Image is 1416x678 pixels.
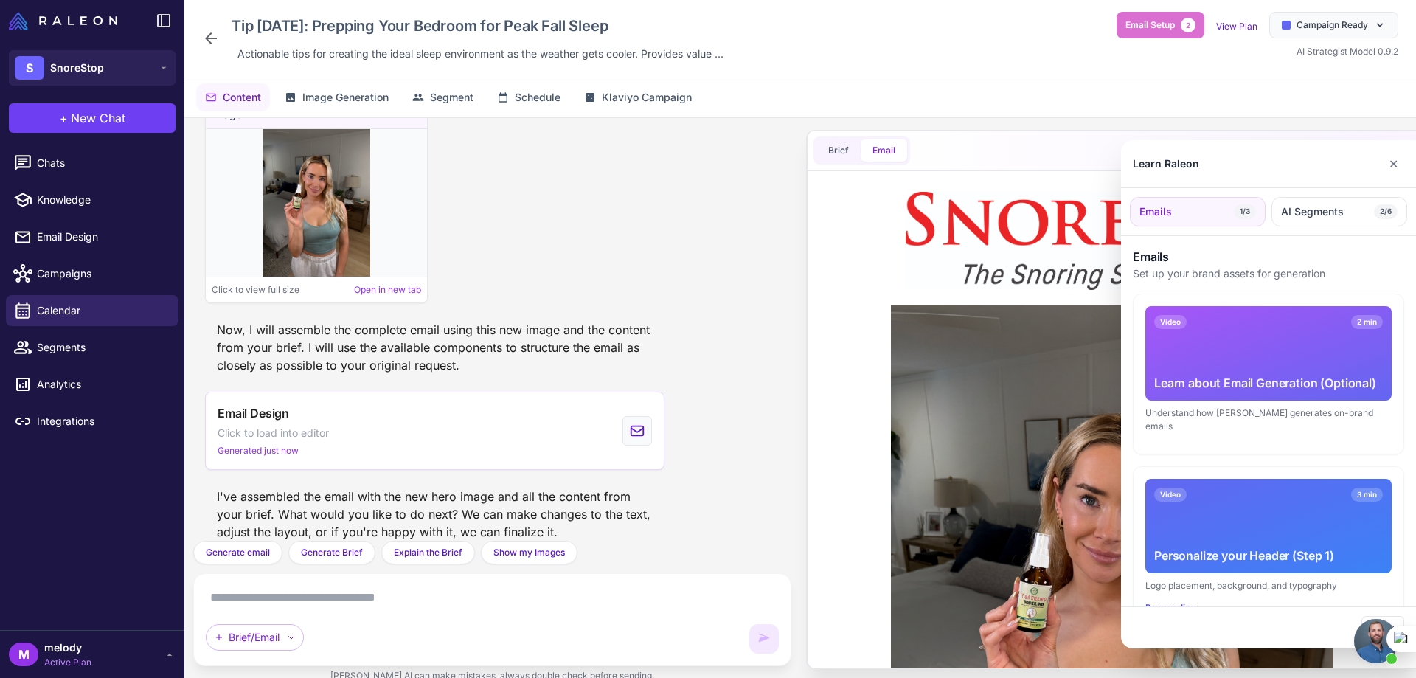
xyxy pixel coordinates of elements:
[1271,197,1407,226] button: AI Segments2/6
[1145,407,1392,433] div: Understand how [PERSON_NAME] generates on-brand emails
[1133,266,1404,282] p: Set up your brand assets for generation
[1154,315,1187,329] span: Video
[1154,547,1383,564] div: Personalize your Header (Step 1)
[1361,616,1404,640] button: Close
[1139,204,1172,220] span: Emails
[1145,601,1195,615] button: Personalize
[74,15,487,113] img: SnoreStop Logo
[1281,204,1344,220] span: AI Segments
[1374,204,1398,219] span: 2/6
[1383,149,1404,179] button: Close
[1351,315,1383,329] span: 2 min
[1133,248,1404,266] h3: Emails
[1351,488,1383,502] span: 3 min
[1354,619,1398,663] a: Open chat
[1145,579,1392,592] div: Logo placement, background, and typography
[1234,204,1256,219] span: 1/3
[1154,488,1187,502] span: Video
[1154,374,1383,392] div: Learn about Email Generation (Optional)
[1130,197,1266,226] button: Emails1/3
[1133,156,1199,172] div: Learn Raleon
